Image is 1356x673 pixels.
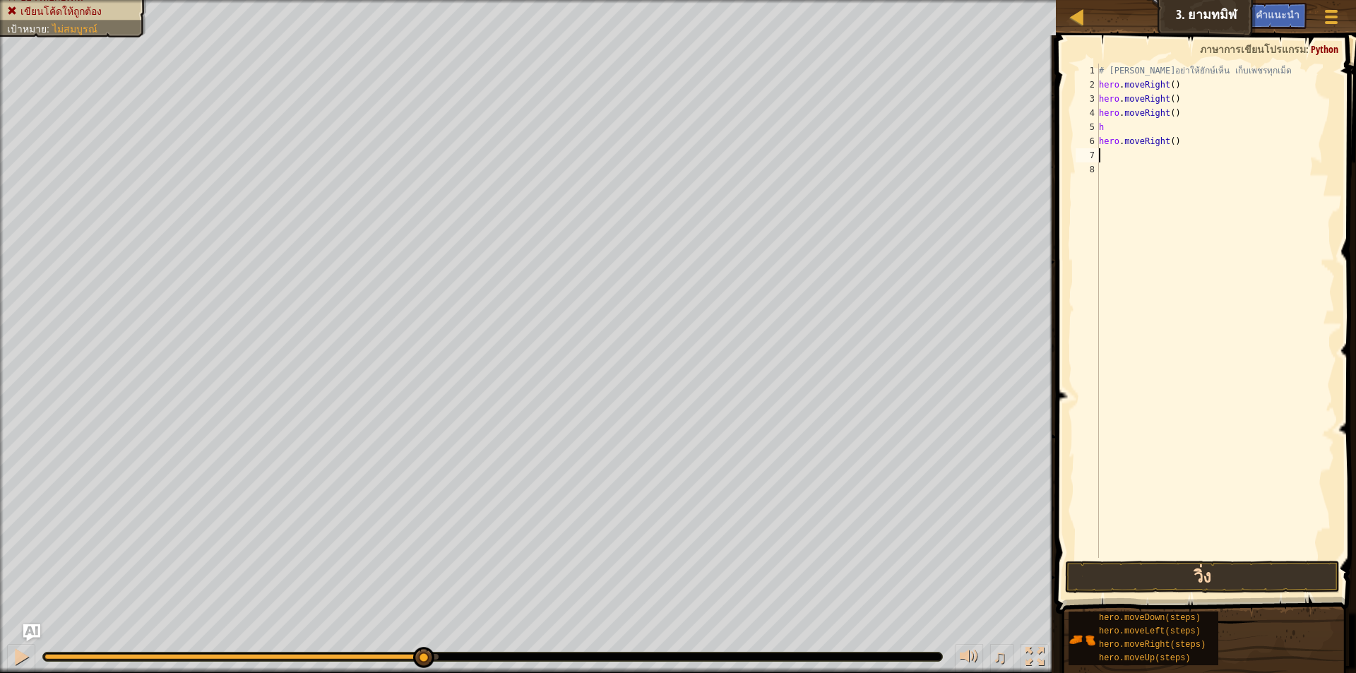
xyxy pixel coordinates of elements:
[1076,134,1099,148] div: 6
[1076,78,1099,92] div: 2
[1076,64,1099,78] div: 1
[1069,626,1095,653] img: portrait.png
[1211,3,1249,29] button: Ask AI
[1099,613,1201,623] span: hero.moveDown(steps)
[47,23,52,35] span: :
[1065,561,1340,593] button: วิ่ง
[7,23,47,35] span: เป้าหมาย
[7,4,136,18] li: เขียนโค้ดให้ถูกต้อง
[7,644,35,673] button: Ctrl + P: Pause
[1021,644,1049,673] button: สลับเป็นเต็มจอ
[1306,42,1311,56] span: :
[990,644,1014,673] button: ♫
[1314,3,1349,36] button: แสดงเมนูเกมส์
[1218,8,1242,21] span: Ask AI
[1076,120,1099,134] div: 5
[52,23,97,35] span: ไม่สมบูรณ์
[1256,8,1299,21] span: คำแนะนำ
[1099,626,1201,636] span: hero.moveLeft(steps)
[1200,42,1306,56] span: ภาษาการเขียนโปรแกรม
[1099,640,1206,650] span: hero.moveRight(steps)
[23,624,40,641] button: Ask AI
[1311,42,1338,56] span: Python
[1076,162,1099,177] div: 8
[955,644,983,673] button: ปรับระดับเสียง
[1076,106,1099,120] div: 4
[993,646,1007,667] span: ♫
[1099,653,1191,663] span: hero.moveUp(steps)
[1076,92,1099,106] div: 3
[1076,148,1099,162] div: 7
[20,6,102,17] span: เขียนโค้ดให้ถูกต้อง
